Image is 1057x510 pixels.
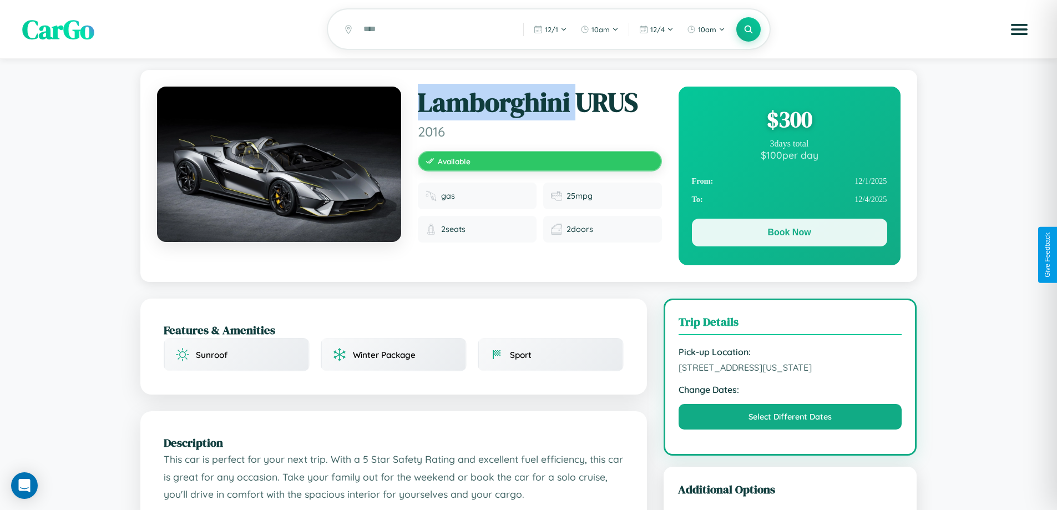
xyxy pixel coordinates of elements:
button: Select Different Dates [679,404,902,430]
h2: Description [164,435,624,451]
div: $ 300 [692,104,887,134]
span: 10am [698,25,716,34]
span: 12 / 4 [650,25,665,34]
span: Available [438,156,471,166]
h1: Lamborghini URUS [418,87,662,119]
span: 12 / 1 [545,25,558,34]
div: $ 100 per day [692,149,887,161]
span: 2016 [418,123,662,140]
button: 12/1 [528,21,573,38]
div: 12 / 1 / 2025 [692,172,887,190]
h2: Features & Amenities [164,322,624,338]
h3: Additional Options [678,481,903,497]
button: Book Now [692,219,887,246]
div: Open Intercom Messenger [11,472,38,499]
span: gas [441,191,455,201]
span: 10am [591,25,610,34]
strong: To: [692,195,703,204]
div: 3 days total [692,139,887,149]
img: Seats [426,224,437,235]
button: 10am [681,21,731,38]
button: Open menu [1004,14,1035,45]
div: Give Feedback [1044,233,1051,277]
h3: Trip Details [679,314,902,335]
strong: Pick-up Location: [679,346,902,357]
img: Fuel efficiency [551,190,562,201]
button: 10am [575,21,624,38]
span: 25 mpg [567,191,593,201]
span: [STREET_ADDRESS][US_STATE] [679,362,902,373]
img: Fuel type [426,190,437,201]
span: Sunroof [196,350,227,360]
span: Winter Package [353,350,416,360]
div: 12 / 4 / 2025 [692,190,887,209]
strong: From: [692,176,714,186]
img: Lamborghini URUS 2016 [157,87,401,242]
span: 2 doors [567,224,593,234]
p: This car is perfect for your next trip. With a 5 Star Safety Rating and excellent fuel efficiency... [164,451,624,503]
img: Doors [551,224,562,235]
button: 12/4 [634,21,679,38]
span: Sport [510,350,532,360]
span: 2 seats [441,224,466,234]
span: CarGo [22,11,94,48]
strong: Change Dates: [679,384,902,395]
